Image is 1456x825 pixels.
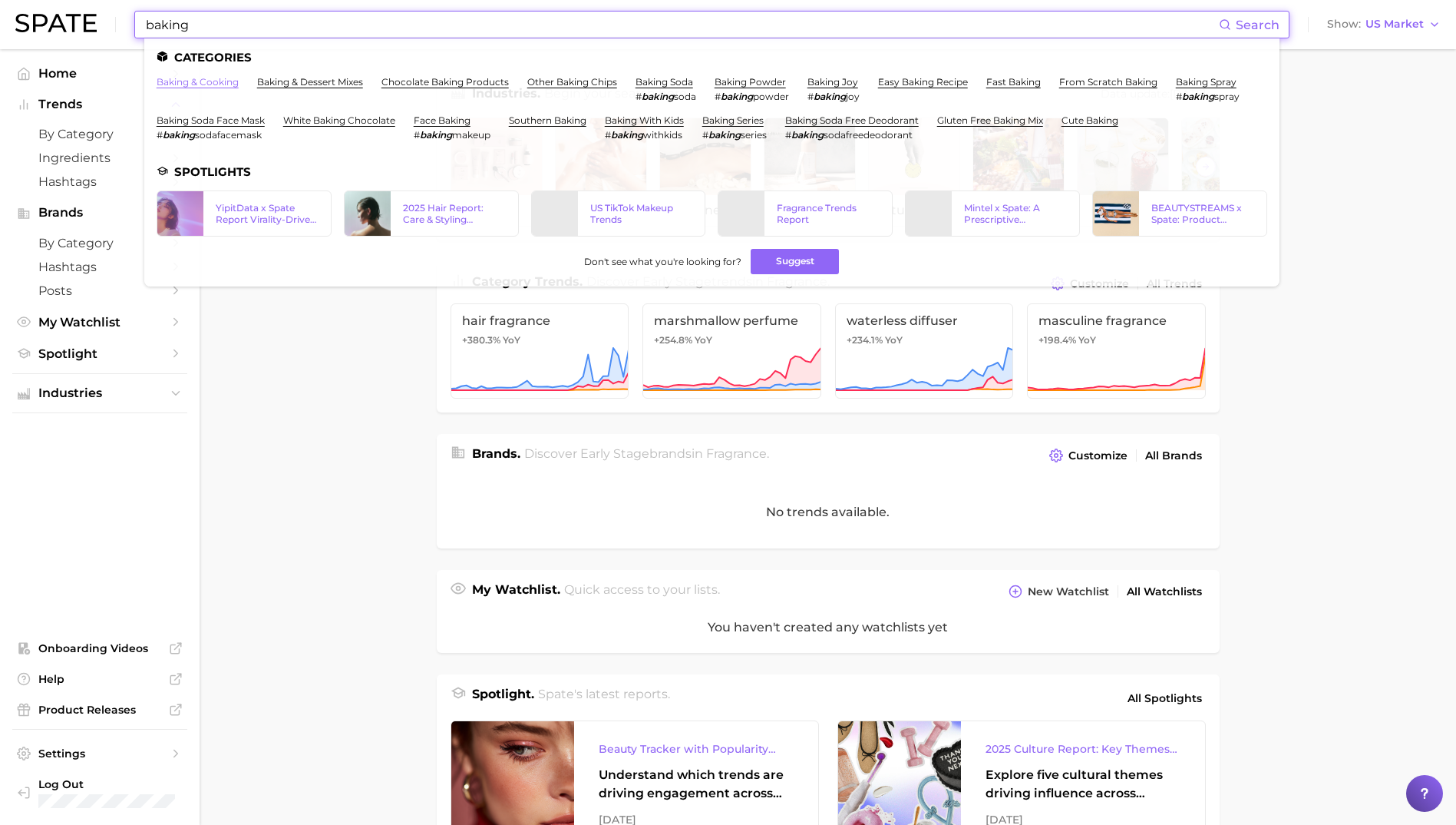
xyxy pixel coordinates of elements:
span: Onboarding Videos [38,641,161,655]
a: other baking chips [527,76,617,88]
a: Home [12,61,187,85]
span: Discover Early Stage brands in . [524,446,769,461]
a: 2025 Hair Report: Care & Styling Products [344,191,519,237]
span: Settings [38,747,161,760]
em: baking [708,129,741,141]
a: Ingredients [12,146,187,170]
span: by Category [38,236,161,250]
span: spray [1214,91,1240,102]
span: # [636,91,642,102]
a: BEAUTYSTREAMS x Spate: Product Formats [1092,191,1267,237]
span: YoY [695,334,712,346]
a: baking spray [1176,76,1236,88]
span: US Market [1365,20,1424,28]
span: Customize [1068,449,1127,462]
span: Don't see what you're looking for? [584,256,741,267]
span: soda [674,91,696,102]
a: white baking chocolate [283,114,395,126]
div: 2025 Culture Report: Key Themes That Are Shaping Consumer Demand [986,740,1180,758]
a: My Watchlist [12,310,187,334]
a: Log out. Currently logged in with e-mail julia.buonanno@dsm-firmenich.com. [12,773,187,813]
a: waterless diffuser+234.1% YoY [835,303,1014,399]
div: YipitData x Spate Report Virality-Driven Brands Are Taking a Slice of the Beauty Pie [216,202,319,225]
span: New Watchlist [1028,585,1109,598]
span: All Brands [1145,449,1202,462]
span: sodafreedeodorant [824,129,913,141]
div: US TikTok Makeup Trends [590,202,693,225]
button: Industries [12,382,187,405]
div: Mintel x Spate: A Prescriptive Approach to Beauty [964,202,1067,225]
em: baking [420,129,452,141]
a: All Spotlights [1124,685,1206,711]
em: baking [611,129,643,141]
div: Explore five cultural themes driving influence across beauty, food, and pop culture. [986,766,1180,803]
div: Beauty Tracker with Popularity Index [599,740,794,758]
a: marshmallow perfume+254.8% YoY [642,303,821,399]
span: Product Releases [38,703,161,717]
a: masculine fragrance+198.4% YoY [1027,303,1206,399]
span: # [785,129,791,141]
span: hair fragrance [462,313,618,328]
span: Show [1327,20,1361,28]
span: +198.4% [1038,334,1076,346]
div: 2025 Hair Report: Care & Styling Products [403,202,506,225]
a: face baking [414,114,470,126]
a: Hashtags [12,255,187,279]
a: All Brands [1141,446,1206,466]
li: Categories [157,51,1267,64]
span: Spotlight [38,346,161,361]
em: baking [163,129,195,141]
img: SPATE [15,14,97,32]
span: Home [38,66,161,81]
a: YipitData x Spate Report Virality-Driven Brands Are Taking a Slice of the Beauty Pie [157,191,332,237]
li: Spotlights [157,165,1267,178]
a: gluten free baking mix [937,114,1043,126]
a: baking series [702,114,764,126]
a: Help [12,668,187,691]
span: All Spotlights [1127,689,1202,707]
span: My Watchlist [38,315,161,330]
input: Search here for a brand, industry, or ingredient [144,12,1219,38]
button: Brands [12,201,187,224]
span: Hashtags [38,260,161,274]
a: hair fragrance+380.3% YoY [451,303,629,399]
em: baking [642,91,674,102]
h2: Quick access to your lists. [564,581,720,602]
a: Product Releases [12,698,187,721]
a: Fragrance Trends Report [718,191,893,237]
a: chocolate baking products [381,76,509,88]
a: baking soda face mask [157,114,265,126]
span: Brands [38,206,161,220]
span: Hashtags [38,174,161,189]
span: # [1176,91,1182,102]
a: baking soda [636,76,693,88]
div: Understand which trends are driving engagement across platforms in the skin, hair, makeup, and fr... [599,766,794,803]
em: baking [1182,91,1214,102]
button: Customize [1045,445,1131,466]
div: You haven't created any watchlists yet [437,602,1220,653]
a: baking with kids [605,114,684,126]
a: Posts [12,279,187,303]
span: waterless diffuser [847,313,1002,328]
h2: Spate's latest reports. [538,685,670,711]
button: Suggest [751,249,839,274]
span: Brands . [472,446,520,461]
span: Help [38,672,161,686]
h1: Spotlight. [472,685,534,711]
button: ShowUS Market [1323,15,1444,35]
a: from scratch baking [1059,76,1157,88]
span: masculine fragrance [1038,313,1194,328]
a: baking powder [715,76,786,88]
a: baking joy [807,76,858,88]
a: Spotlight [12,342,187,366]
button: New Watchlist [1005,581,1112,602]
span: # [414,129,420,141]
span: fragrance [706,446,767,461]
div: BEAUTYSTREAMS x Spate: Product Formats [1151,202,1254,225]
a: Mintel x Spate: A Prescriptive Approach to Beauty [905,191,1080,237]
span: withkids [643,129,682,141]
div: Fragrance Trends Report [777,202,880,225]
span: Ingredients [38,151,161,165]
h1: My Watchlist. [472,581,560,602]
span: # [702,129,708,141]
